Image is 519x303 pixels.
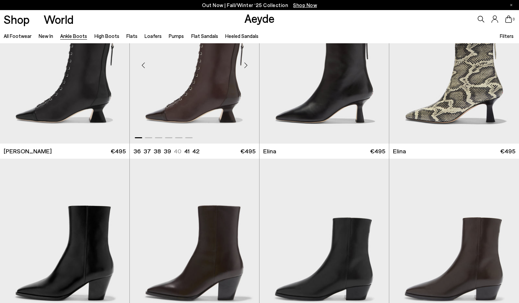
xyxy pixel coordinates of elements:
[44,13,74,25] a: World
[144,147,151,155] li: 37
[184,147,190,155] li: 41
[133,55,153,75] div: Previous slide
[505,15,512,23] a: 0
[259,144,389,159] a: Elina €495
[393,147,406,155] span: Elina
[293,2,317,8] span: Navigate to /collections/new-in
[4,33,32,39] a: All Footwear
[192,147,199,155] li: 42
[500,33,514,39] span: Filters
[111,147,126,155] span: €495
[191,33,218,39] a: Flat Sandals
[263,147,276,155] span: Elina
[500,147,515,155] span: €495
[4,13,30,25] a: Shop
[60,33,87,39] a: Ankle Boots
[145,33,162,39] a: Loafers
[39,33,53,39] a: New In
[370,147,385,155] span: €495
[130,144,259,159] a: 36 37 38 39 40 41 42 €495
[240,147,255,155] span: €495
[133,147,141,155] li: 36
[389,144,519,159] a: Elina €495
[236,55,256,75] div: Next slide
[244,11,275,25] a: Aeyde
[4,147,52,155] span: [PERSON_NAME]
[225,33,258,39] a: Heeled Sandals
[126,33,137,39] a: Flats
[94,33,119,39] a: High Boots
[133,147,197,155] ul: variant
[169,33,184,39] a: Pumps
[154,147,161,155] li: 38
[512,17,515,21] span: 0
[164,147,171,155] li: 39
[202,1,317,9] p: Out Now | Fall/Winter ‘25 Collection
